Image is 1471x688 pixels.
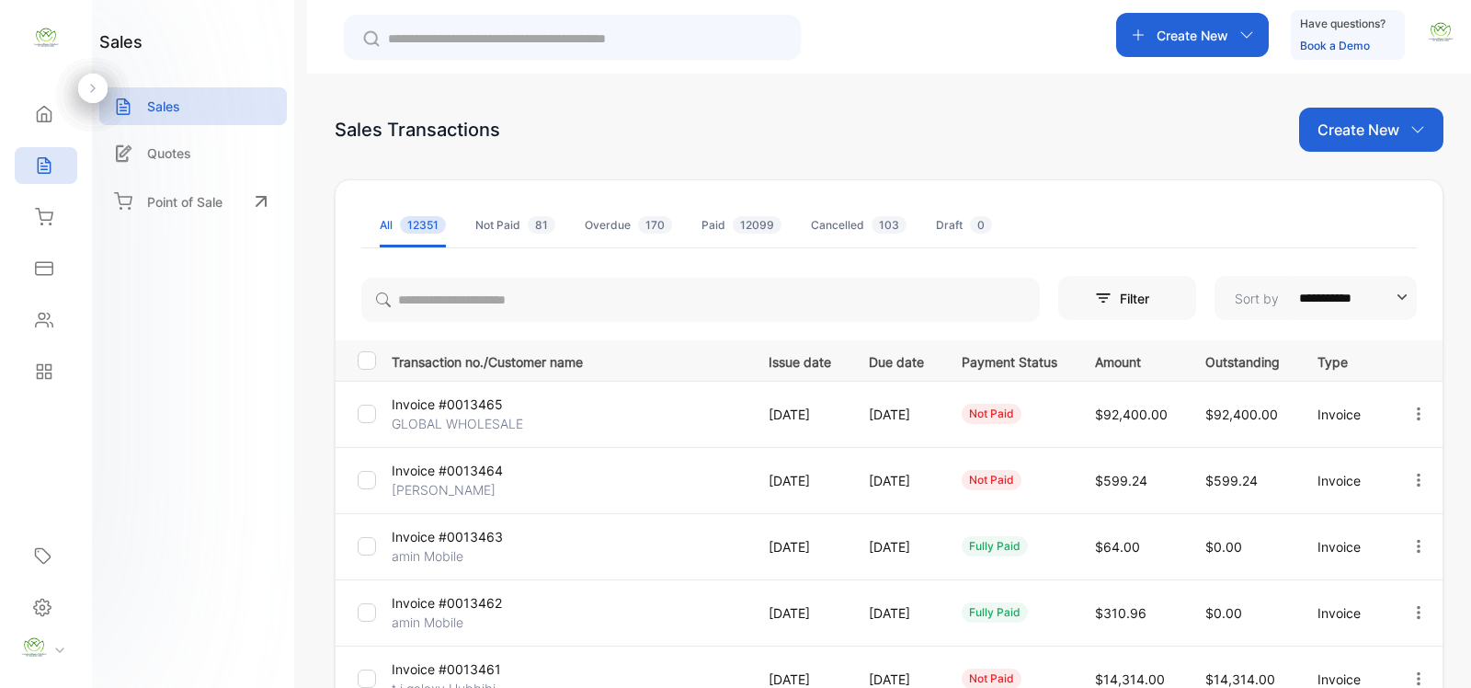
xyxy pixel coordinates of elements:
[32,24,60,52] img: logo
[970,216,992,234] span: 0
[99,134,287,172] a: Quotes
[1427,18,1454,46] img: avatar
[1317,405,1372,424] p: Invoice
[962,602,1028,623] div: fully paid
[1427,13,1454,57] button: avatar
[962,404,1021,424] div: not paid
[1116,13,1269,57] button: Create New
[1205,605,1242,621] span: $0.00
[392,461,509,480] p: Invoice #0013464
[475,217,555,234] div: Not Paid
[1095,605,1146,621] span: $310.96
[869,405,924,424] p: [DATE]
[147,192,222,212] p: Point of Sale
[872,216,907,234] span: 103
[392,414,523,433] p: GLOBAL WHOLESALE
[1095,473,1147,488] span: $599.24
[528,216,555,234] span: 81
[1205,473,1258,488] span: $599.24
[701,217,781,234] div: Paid
[1205,407,1278,422] span: $92,400.00
[936,217,992,234] div: Draft
[1299,108,1443,152] button: Create New
[1300,15,1385,33] p: Have questions?
[1205,349,1280,372] p: Outstanding
[962,470,1021,490] div: not paid
[733,216,781,234] span: 12099
[147,97,180,116] p: Sales
[1157,26,1228,45] p: Create New
[392,349,746,372] p: Transaction no./Customer name
[769,349,831,372] p: Issue date
[1394,611,1471,688] iframe: LiveChat chat widget
[869,603,924,623] p: [DATE]
[869,349,924,372] p: Due date
[99,181,287,222] a: Point of Sale
[1095,539,1140,555] span: $64.00
[769,471,831,490] p: [DATE]
[869,471,924,490] p: [DATE]
[962,536,1028,556] div: fully paid
[585,217,672,234] div: Overdue
[99,29,143,54] h1: sales
[769,603,831,623] p: [DATE]
[1317,603,1372,623] p: Invoice
[1300,39,1370,52] a: Book a Demo
[392,659,509,679] p: Invoice #0013461
[1095,671,1165,687] span: $14,314.00
[1205,539,1242,555] span: $0.00
[400,216,446,234] span: 12351
[769,537,831,556] p: [DATE]
[392,546,509,566] p: amin Mobile
[962,349,1057,372] p: Payment Status
[1317,471,1372,490] p: Invoice
[392,527,509,546] p: Invoice #0013463
[1317,537,1372,556] p: Invoice
[392,480,509,499] p: [PERSON_NAME]
[1095,407,1168,422] span: $92,400.00
[811,217,907,234] div: Cancelled
[1214,276,1417,320] button: Sort by
[99,87,287,125] a: Sales
[869,537,924,556] p: [DATE]
[392,613,509,632] p: amin Mobile
[1205,671,1275,687] span: $14,314.00
[1095,349,1168,372] p: Amount
[392,593,509,613] p: Invoice #0013462
[380,217,446,234] div: All
[147,143,191,163] p: Quotes
[769,405,831,424] p: [DATE]
[335,116,500,143] div: Sales Transactions
[20,634,48,661] img: profile
[638,216,672,234] span: 170
[1317,349,1372,372] p: Type
[392,395,509,414] p: Invoice #0013465
[1317,119,1399,141] p: Create New
[1235,289,1279,308] p: Sort by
